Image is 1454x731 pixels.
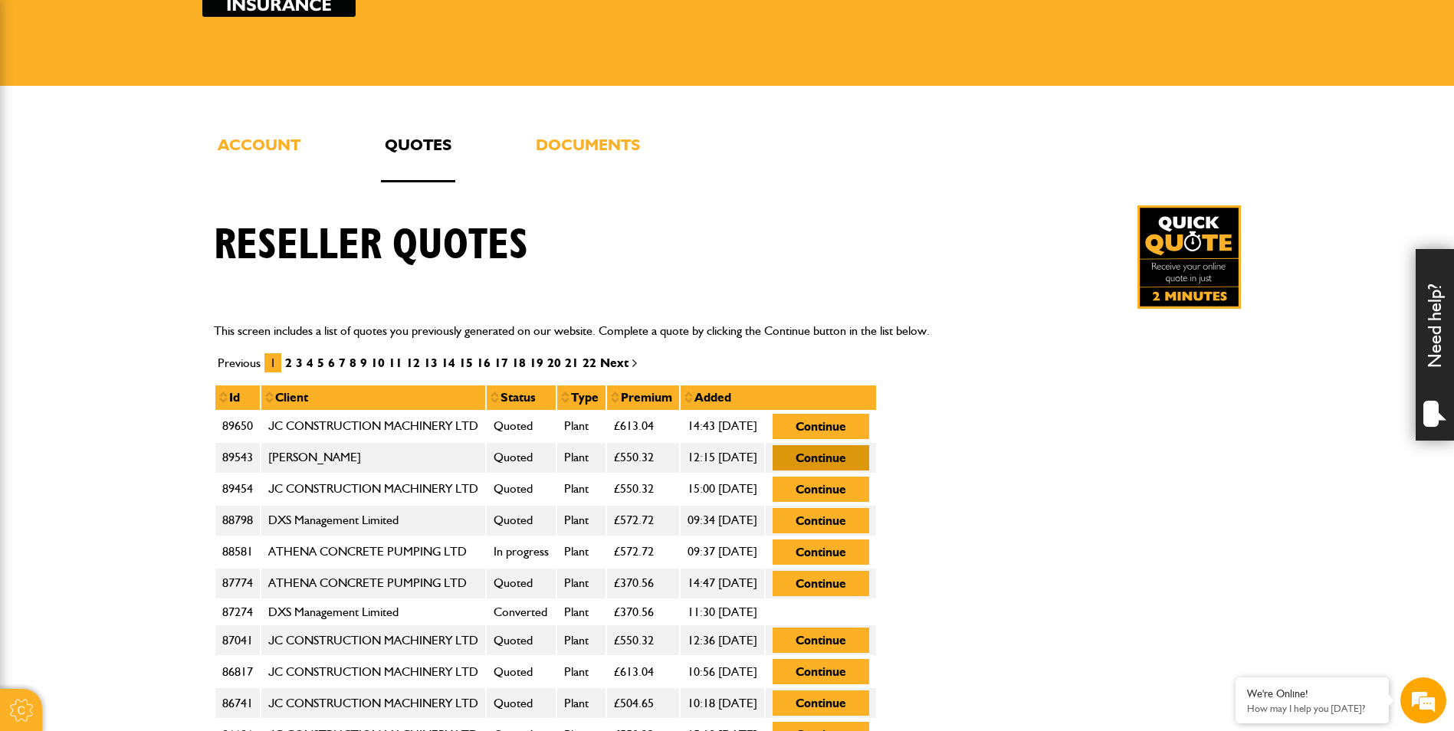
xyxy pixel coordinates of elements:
td: 86741 [215,687,261,719]
td: 89650 [215,411,261,442]
a: Get your insurance quote in just 2-minutes [1137,205,1241,309]
a: Last page [632,359,645,367]
a: 18 [512,356,526,370]
td: Plant [556,656,606,687]
td: Plant [556,505,606,536]
td: Quoted [486,411,556,442]
td: Quoted [486,656,556,687]
td: Quoted [486,687,556,719]
td: £572.72 [606,505,680,536]
a: 22 [583,356,596,370]
a: Quotes [381,132,455,182]
button: Continue [773,414,869,439]
td: Plant [556,442,606,474]
td: Quoted [486,505,556,536]
td: 15:00 [DATE] [680,474,765,505]
button: Continue [773,659,869,684]
p: How may I help you today? [1247,703,1377,714]
li: Previous [218,353,261,373]
a: 20 [547,356,561,370]
th: Type [556,385,606,411]
td: 09:37 [DATE] [680,536,765,568]
td: 89543 [215,442,261,474]
button: Continue [773,628,869,653]
td: JC CONSTRUCTION MACHINERY LTD [261,624,486,656]
a: 3 [296,356,303,370]
button: Continue [773,508,869,533]
a: 8 [350,356,356,370]
button: Continue [773,445,869,470]
td: 87774 [215,568,261,599]
p: This screen includes a list of quotes you previously generated on our website. Complete a quote b... [214,321,1241,341]
a: Documents [532,132,644,182]
td: 10:18 [DATE] [680,687,765,719]
a: 12 [406,356,420,370]
a: 21 [565,356,579,370]
a: Account [214,132,304,182]
td: Quoted [486,568,556,599]
td: 11:30 [DATE] [680,599,765,625]
td: £550.32 [606,624,680,656]
td: JC CONSTRUCTION MACHINERY LTD [261,687,486,719]
td: 12:15 [DATE] [680,442,765,474]
a: 6 [328,356,335,370]
a: 4 [307,356,313,370]
td: In progress [486,536,556,568]
td: £613.04 [606,411,680,442]
td: ATHENA CONCRETE PUMPING LTD [261,568,486,599]
td: 88798 [215,505,261,536]
td: Plant [556,474,606,505]
span: 1 [264,353,281,373]
td: DXS Management Limited [261,505,486,536]
td: JC CONSTRUCTION MACHINERY LTD [261,656,486,687]
a: 17 [494,356,508,370]
td: ATHENA CONCRETE PUMPING LTD [261,536,486,568]
th: Status [486,385,556,411]
a: 11 [389,356,402,370]
td: 14:43 [DATE] [680,411,765,442]
td: Plant [556,624,606,656]
td: 14:47 [DATE] [680,568,765,599]
th: Added [680,385,877,411]
td: 12:36 [DATE] [680,624,765,656]
button: Continue [773,477,869,502]
td: Quoted [486,442,556,474]
td: Plant [556,568,606,599]
td: Quoted [486,624,556,656]
td: £370.56 [606,599,680,625]
td: 87041 [215,624,261,656]
td: [PERSON_NAME] [261,442,486,474]
a: Next [600,356,629,370]
td: 86817 [215,656,261,687]
a: 5 [317,356,324,370]
td: £504.65 [606,687,680,719]
a: 16 [477,356,491,370]
td: 09:34 [DATE] [680,505,765,536]
a: 9 [360,356,367,370]
td: 87274 [215,599,261,625]
a: 15 [459,356,473,370]
td: Plant [556,411,606,442]
td: 10:56 [DATE] [680,656,765,687]
a: 2 [285,356,292,370]
a: 7 [339,356,346,370]
button: Continue [773,571,869,596]
td: Plant [556,599,606,625]
a: 14 [441,356,455,370]
a: 13 [424,356,438,370]
td: £613.04 [606,656,680,687]
td: Converted [486,599,556,625]
td: Plant [556,687,606,719]
td: JC CONSTRUCTION MACHINERY LTD [261,474,486,505]
td: JC CONSTRUCTION MACHINERY LTD [261,411,486,442]
td: £550.32 [606,474,680,505]
td: £572.72 [606,536,680,568]
div: We're Online! [1247,687,1377,700]
td: 89454 [215,474,261,505]
button: Continue [773,690,869,716]
td: £370.56 [606,568,680,599]
th: Client [261,385,486,411]
td: DXS Management Limited [261,599,486,625]
td: Quoted [486,474,556,505]
a: 10 [371,356,385,370]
